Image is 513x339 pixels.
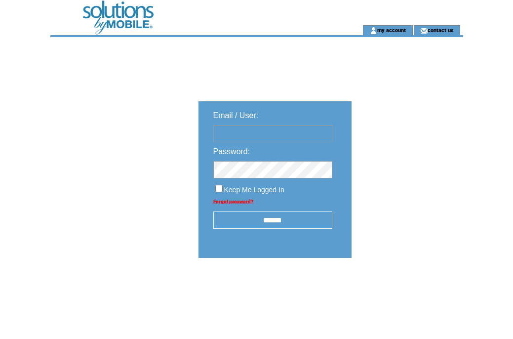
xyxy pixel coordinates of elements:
a: contact us [428,27,454,33]
img: transparent.png;jsessionid=76DB5B918693838D1A500410D48A0B98 [380,283,430,295]
a: Forgot password? [213,199,253,204]
a: my account [377,27,406,33]
span: Password: [213,147,250,156]
span: Email / User: [213,111,259,120]
img: account_icon.gif;jsessionid=76DB5B918693838D1A500410D48A0B98 [370,27,377,35]
img: contact_us_icon.gif;jsessionid=76DB5B918693838D1A500410D48A0B98 [420,27,428,35]
span: Keep Me Logged In [224,186,284,194]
